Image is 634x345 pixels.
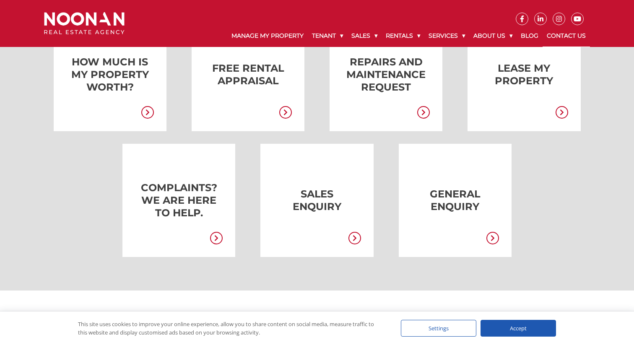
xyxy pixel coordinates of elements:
a: Sales [347,25,382,47]
a: Contact Us [543,25,590,47]
a: Services [424,25,469,47]
a: Manage My Property [227,25,308,47]
img: Noonan Real Estate Agency [44,12,125,34]
a: About Us [469,25,517,47]
div: This site uses cookies to improve your online experience, allow you to share content on social me... [78,320,384,337]
div: Accept [481,320,556,337]
a: Tenant [308,25,347,47]
a: Blog [517,25,543,47]
div: Settings [401,320,476,337]
a: Rentals [382,25,424,47]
